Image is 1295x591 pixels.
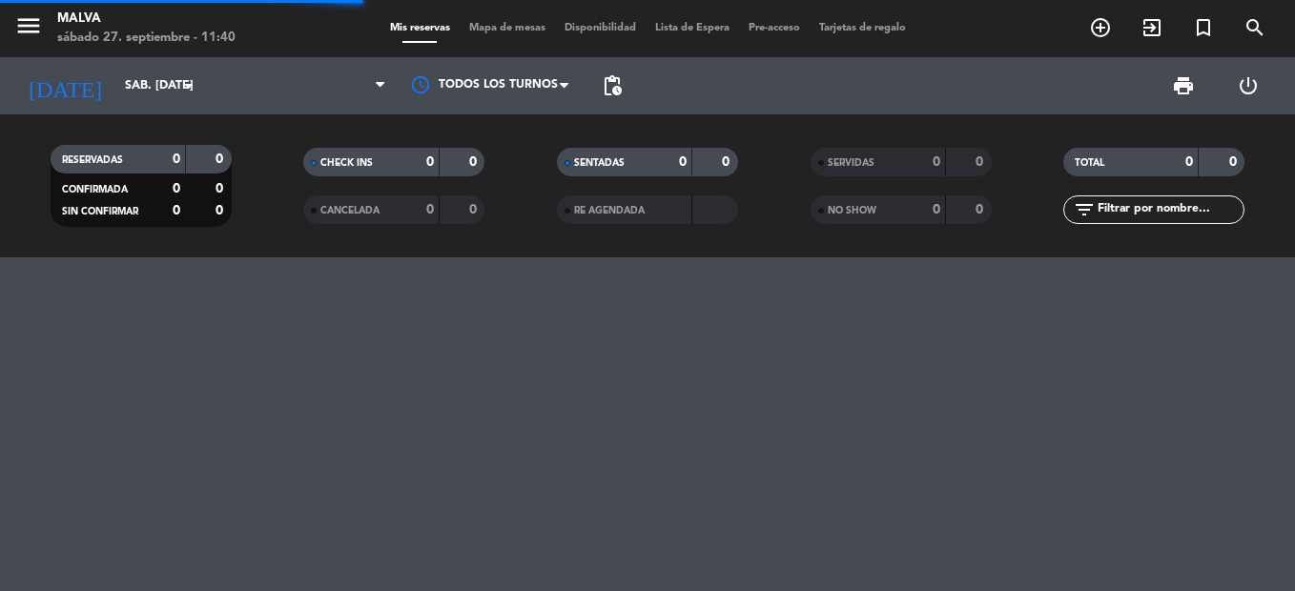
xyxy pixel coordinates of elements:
strong: 0 [933,203,940,216]
strong: 0 [173,153,180,166]
strong: 0 [1229,155,1241,169]
i: turned_in_not [1192,16,1215,39]
span: print [1172,74,1195,97]
span: CONFIRMADA [62,185,128,194]
span: CANCELADA [320,206,380,215]
strong: 0 [216,204,227,217]
span: Lista de Espera [646,23,739,33]
span: SENTADAS [574,158,625,168]
strong: 0 [976,155,987,169]
strong: 0 [976,203,987,216]
i: power_settings_new [1237,74,1260,97]
span: CHECK INS [320,158,373,168]
span: SERVIDAS [828,158,874,168]
input: Filtrar por nombre... [1096,199,1244,220]
i: add_circle_outline [1089,16,1112,39]
span: Mis reservas [380,23,460,33]
strong: 0 [216,182,227,195]
strong: 0 [469,203,481,216]
strong: 0 [216,153,227,166]
span: Disponibilidad [555,23,646,33]
button: menu [14,11,43,47]
strong: 0 [173,204,180,217]
span: RESERVAR MESA [1075,11,1126,44]
i: arrow_drop_down [177,74,200,97]
strong: 0 [426,203,434,216]
strong: 0 [1185,155,1193,169]
strong: 0 [933,155,940,169]
span: NO SHOW [828,206,876,215]
span: RE AGENDADA [574,206,645,215]
span: Reserva especial [1178,11,1229,44]
span: pending_actions [601,74,624,97]
span: RESERVADAS [62,155,123,165]
div: sábado 27. septiembre - 11:40 [57,29,236,48]
strong: 0 [722,155,733,169]
i: filter_list [1073,198,1096,221]
span: WALK IN [1126,11,1178,44]
span: TOTAL [1075,158,1104,168]
span: SIN CONFIRMAR [62,207,138,216]
i: [DATE] [14,65,115,107]
span: Pre-acceso [739,23,810,33]
strong: 0 [426,155,434,169]
i: search [1244,16,1266,39]
strong: 0 [173,182,180,195]
i: exit_to_app [1141,16,1163,39]
div: LOG OUT [1216,57,1281,114]
span: Tarjetas de regalo [810,23,915,33]
div: Malva [57,10,236,29]
i: menu [14,11,43,40]
span: BUSCAR [1229,11,1281,44]
strong: 0 [679,155,687,169]
strong: 0 [469,155,481,169]
span: Mapa de mesas [460,23,555,33]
